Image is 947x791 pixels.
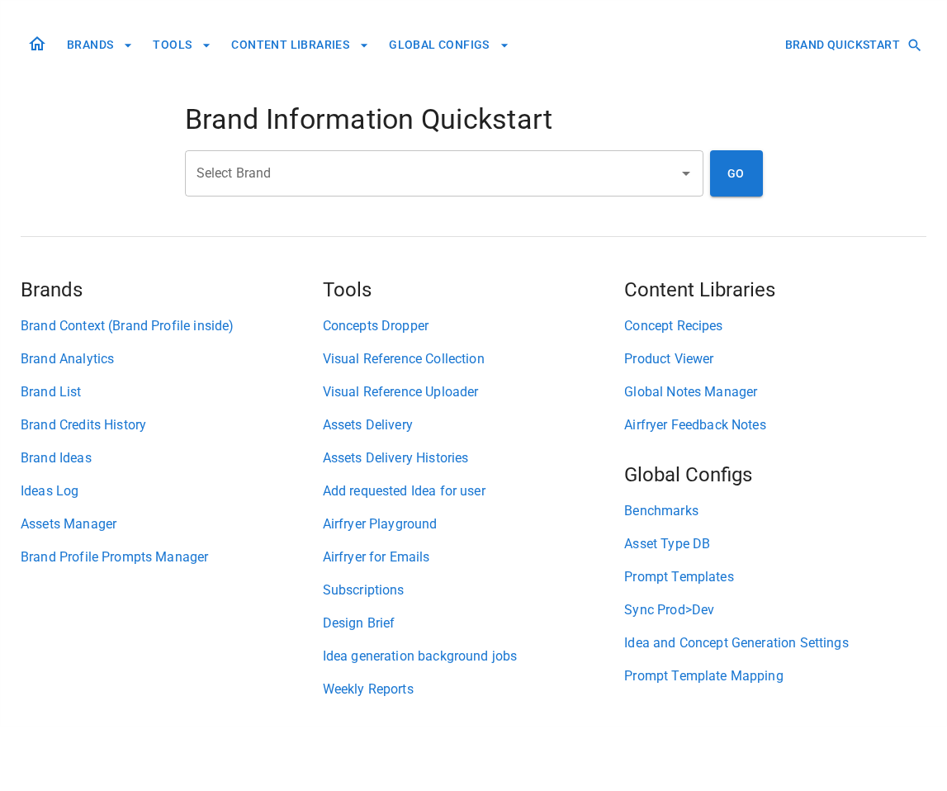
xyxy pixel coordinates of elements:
a: Idea generation background jobs [323,647,625,666]
a: Brand Context (Brand Profile inside) [21,316,323,336]
a: Asset Type DB [624,534,926,554]
a: Prompt Template Mapping [624,666,926,686]
button: GO [710,150,763,197]
a: Concepts Dropper [323,316,625,336]
a: Assets Delivery [323,415,625,435]
a: Visual Reference Collection [323,349,625,369]
a: Concept Recipes [624,316,926,336]
a: Brand Ideas [21,448,323,468]
a: Airfryer Playground [323,514,625,534]
button: TOOLS [146,30,218,60]
button: Open [675,162,698,185]
a: Visual Reference Uploader [323,382,625,402]
button: BRANDS [60,30,140,60]
h5: Global Configs [624,462,926,488]
button: CONTENT LIBRARIES [225,30,376,60]
a: Product Viewer [624,349,926,369]
a: Sync Prod>Dev [624,600,926,620]
h5: Tools [323,277,625,303]
a: Ideas Log [21,481,323,501]
a: Brand Profile Prompts Manager [21,547,323,567]
a: Prompt Templates [624,567,926,587]
a: Subscriptions [323,580,625,600]
a: Airfryer Feedback Notes [624,415,926,435]
a: Brand List [21,382,323,402]
a: Brand Analytics [21,349,323,369]
h5: Content Libraries [624,277,926,303]
a: Brand Credits History [21,415,323,435]
a: Idea and Concept Generation Settings [624,633,926,653]
button: GLOBAL CONFIGS [382,30,516,60]
a: Design Brief [323,613,625,633]
a: Benchmarks [624,501,926,521]
a: Weekly Reports [323,680,625,699]
h5: Brands [21,277,323,303]
a: Global Notes Manager [624,382,926,402]
a: Assets Delivery Histories [323,448,625,468]
a: Airfryer for Emails [323,547,625,567]
button: BRAND QUICKSTART [779,30,926,60]
a: Add requested Idea for user [323,481,625,501]
h4: Brand Information Quickstart [185,102,763,137]
a: Assets Manager [21,514,323,534]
